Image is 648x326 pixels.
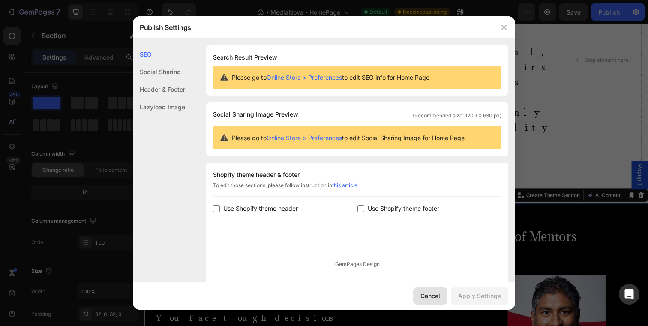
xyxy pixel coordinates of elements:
[8,162,344,173] strong: MediaNova® — We Fund Africa’s Future.
[332,182,357,188] a: this article
[232,133,465,142] span: Please go to to edit Social Sharing Image for Home Page
[420,291,440,300] div: Cancel
[12,243,186,281] strong: Starting a company in [GEOGRAPHIC_DATA] is lonely.
[449,33,494,40] div: Drop element here
[213,221,501,307] div: GemPages Design
[213,182,501,197] div: To edit those sections, please follow instruction in
[501,143,510,165] span: Popup 1
[223,203,298,214] span: Use Shopify theme header
[450,170,488,180] button: AI Content
[258,206,513,227] p: Council of Mentors
[413,287,447,305] button: Cancel
[390,171,444,179] p: Create Theme Section
[451,287,508,305] button: Apply Settings
[213,170,501,180] div: Shopify theme header & footer
[133,81,185,98] div: Header & Footer
[133,98,185,116] div: Lazyload Image
[133,45,185,63] div: SEO
[213,109,298,120] span: Social Sharing Image Preview
[368,203,439,214] span: Use Shopify theme footer
[232,73,429,82] span: Please go to to edit SEO info for Home Page
[8,21,417,144] p: Through discreet gatherings, strategic capital, and a trusted peer network, MediaNova® pairs risi...
[619,284,639,305] div: Open Intercom Messenger
[267,134,342,141] a: Online Store > Preferences
[413,112,501,120] span: (Recommended size: 1200 x 630 px)
[133,16,493,39] div: Publish Settings
[267,74,342,81] a: Online Store > Preferences
[133,63,185,81] div: Social Sharing
[458,291,501,300] div: Apply Settings
[11,209,94,226] strong: MediaNova®
[213,52,501,63] h1: Search Result Preview
[347,171,374,179] div: Section 3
